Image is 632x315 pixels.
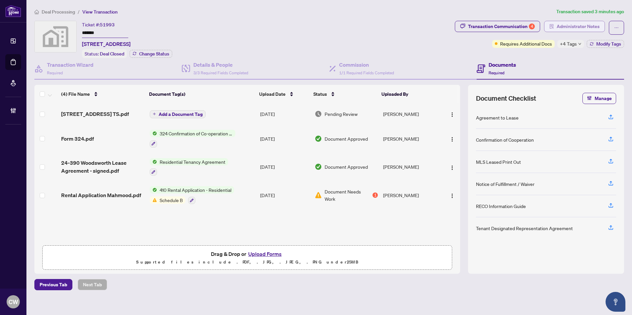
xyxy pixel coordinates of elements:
button: Manage [582,93,616,104]
span: Add a Document Tag [159,112,203,117]
button: Logo [447,190,457,200]
span: 410 Rental Application - Residential [157,186,234,193]
td: [PERSON_NAME] [380,181,441,209]
img: logo [5,5,21,17]
img: Document Status [315,110,322,118]
span: Deal Processing [42,9,75,15]
img: Status Icon [150,158,157,165]
button: Status Icon324 Confirmation of Co-operation and Representation - Tenant/Landlord [150,130,235,148]
span: Manage [595,93,612,104]
div: Ticket #: [82,21,115,28]
button: Status Icon410 Rental Application - ResidentialStatus IconSchedule B [150,186,234,204]
h4: Transaction Wizard [47,61,94,69]
article: Transaction saved 3 minutes ago [556,8,624,16]
span: ellipsis [614,25,619,30]
span: +4 Tags [560,40,577,48]
span: 1/1 Required Fields Completed [339,70,394,75]
span: [STREET_ADDRESS] [82,40,131,48]
img: Logo [450,193,455,198]
span: Modify Tags [596,42,621,46]
li: / [78,8,80,16]
img: Document Status [315,192,322,199]
span: Pending Review [325,110,358,118]
img: Document Status [315,135,322,142]
td: [PERSON_NAME] [380,153,441,181]
th: Document Tag(s) [146,85,257,103]
p: Supported files include .PDF, .JPG, .JPEG, .PNG under 25 MB [47,258,448,266]
span: Deal Closed [100,51,124,57]
th: Status [311,85,379,103]
img: svg%3e [35,21,76,52]
span: Administrator Notes [557,21,600,32]
span: Change Status [139,52,169,56]
span: plus [153,112,156,116]
span: Residential Tenancy Agreement [157,158,228,165]
span: 3/3 Required Fields Completed [193,70,248,75]
span: Form 324.pdf [61,135,94,143]
img: Document Status [315,163,322,170]
span: [STREET_ADDRESS] TS.pdf [61,110,129,118]
span: home [34,10,39,14]
div: Transaction Communication [468,21,535,32]
h4: Documents [489,61,516,69]
button: Transaction Communication4 [455,21,540,32]
span: Status [313,90,327,98]
span: Schedule B [157,196,185,204]
span: solution [549,24,554,29]
div: Tenant Designated Representation Agreement [476,225,573,232]
div: 4 [529,23,535,29]
span: Drag & Drop or [211,250,284,258]
div: RECO Information Guide [476,202,526,210]
div: MLS Leased Print Out [476,158,521,165]
img: Logo [450,165,455,170]
th: Upload Date [257,85,311,103]
img: Status Icon [150,196,157,204]
button: Add a Document Tag [150,110,206,118]
span: Drag & Drop orUpload FormsSupported files include .PDF, .JPG, .JPEG, .PNG under25MB [43,246,452,270]
button: Status IconResidential Tenancy Agreement [150,158,228,176]
span: View Transaction [82,9,118,15]
span: Required [489,70,504,75]
button: Modify Tags [587,40,624,48]
button: Upload Forms [246,250,284,258]
span: down [578,42,581,46]
td: [DATE] [257,181,312,209]
button: Open asap [606,292,625,312]
span: Document Approved [325,163,368,170]
td: [DATE] [257,103,312,124]
button: Administrator Notes [544,21,605,32]
span: Required [47,70,63,75]
h4: Details & People [193,61,248,69]
span: Upload Date [259,90,286,98]
div: Agreement to Lease [476,114,519,121]
span: Document Needs Work [325,188,371,202]
button: Logo [447,161,457,172]
span: Requires Additional Docs [500,40,552,47]
span: Rental Application Mahmood.pdf [61,191,141,199]
span: CW [9,297,18,306]
td: [DATE] [257,124,312,153]
span: Document Checklist [476,94,536,103]
div: Notice of Fulfillment / Waiver [476,180,534,188]
img: Status Icon [150,186,157,193]
button: Logo [447,109,457,119]
span: (4) File Name [61,90,90,98]
div: Confirmation of Cooperation [476,136,534,143]
button: Change Status [130,50,172,58]
div: 1 [373,192,378,198]
td: [PERSON_NAME] [380,103,441,124]
span: 324 Confirmation of Co-operation and Representation - Tenant/Landlord [157,130,235,137]
span: Previous Tab [40,279,67,290]
div: Status: [82,49,127,58]
img: Status Icon [150,130,157,137]
button: Next Tab [78,279,107,290]
th: Uploaded By [379,85,439,103]
td: [PERSON_NAME] [380,124,441,153]
button: Previous Tab [34,279,72,290]
span: 24-390 Woodsworth Lease Agreement - signed.pdf [61,159,144,175]
button: Logo [447,133,457,144]
h4: Commission [339,61,394,69]
span: 51993 [100,22,115,28]
span: Document Approved [325,135,368,142]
